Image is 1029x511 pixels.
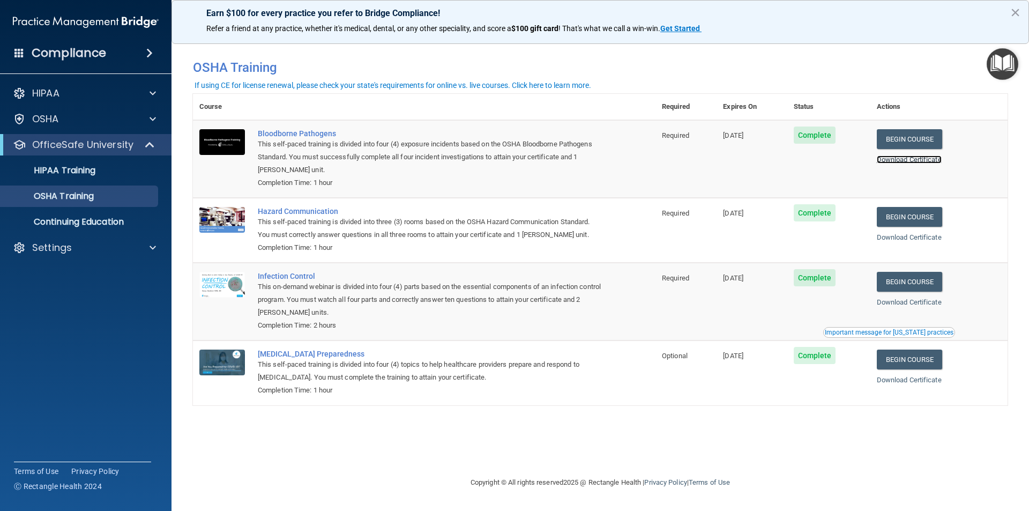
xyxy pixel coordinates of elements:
[32,241,72,254] p: Settings
[32,46,106,61] h4: Compliance
[825,329,953,336] div: Important message for [US_STATE] practices
[794,204,836,221] span: Complete
[662,131,689,139] span: Required
[195,82,591,89] div: If using CE for license renewal, please check your state's requirements for online vs. live cours...
[877,272,942,292] a: Begin Course
[258,272,602,280] a: Infection Control
[71,466,120,477] a: Privacy Policy
[258,176,602,189] div: Completion Time: 1 hour
[258,241,602,254] div: Completion Time: 1 hour
[644,478,687,486] a: Privacy Policy
[193,60,1008,75] h4: OSHA Training
[13,241,156,254] a: Settings
[723,352,743,360] span: [DATE]
[662,209,689,217] span: Required
[877,233,942,241] a: Download Certificate
[723,131,743,139] span: [DATE]
[258,207,602,216] a: Hazard Communication
[723,274,743,282] span: [DATE]
[511,24,558,33] strong: $100 gift card
[660,24,702,33] a: Get Started
[794,269,836,286] span: Complete
[405,465,796,500] div: Copyright © All rights reserved 2025 @ Rectangle Health | |
[787,94,870,120] th: Status
[877,298,942,306] a: Download Certificate
[193,80,593,91] button: If using CE for license renewal, please check your state's requirements for online vs. live cours...
[258,384,602,397] div: Completion Time: 1 hour
[689,478,730,486] a: Terms of Use
[662,352,688,360] span: Optional
[206,24,511,33] span: Refer a friend at any practice, whether it's medical, dental, or any other speciality, and score a
[32,113,59,125] p: OSHA
[13,113,156,125] a: OSHA
[877,155,942,164] a: Download Certificate
[723,209,743,217] span: [DATE]
[794,127,836,144] span: Complete
[14,466,58,477] a: Terms of Use
[7,191,94,202] p: OSHA Training
[660,24,700,33] strong: Get Started
[987,48,1018,80] button: Open Resource Center
[844,435,1016,478] iframe: Drift Widget Chat Controller
[558,24,660,33] span: ! That's what we call a win-win.
[794,347,836,364] span: Complete
[258,138,602,176] div: This self-paced training is divided into four (4) exposure incidents based on the OSHA Bloodborne...
[258,280,602,319] div: This on-demand webinar is divided into four (4) parts based on the essential components of an inf...
[1010,4,1020,21] button: Close
[32,87,59,100] p: HIPAA
[870,94,1008,120] th: Actions
[258,358,602,384] div: This self-paced training is divided into four (4) topics to help healthcare providers prepare and...
[877,207,942,227] a: Begin Course
[877,129,942,149] a: Begin Course
[823,327,955,338] button: Read this if you are a dental practitioner in the state of CA
[7,165,95,176] p: HIPAA Training
[193,94,251,120] th: Course
[13,11,159,33] img: PMB logo
[258,129,602,138] a: Bloodborne Pathogens
[258,350,602,358] a: [MEDICAL_DATA] Preparedness
[14,481,102,492] span: Ⓒ Rectangle Health 2024
[32,138,133,151] p: OfficeSafe University
[717,94,787,120] th: Expires On
[13,87,156,100] a: HIPAA
[655,94,717,120] th: Required
[877,350,942,369] a: Begin Course
[258,319,602,332] div: Completion Time: 2 hours
[662,274,689,282] span: Required
[877,376,942,384] a: Download Certificate
[206,8,994,18] p: Earn $100 for every practice you refer to Bridge Compliance!
[258,216,602,241] div: This self-paced training is divided into three (3) rooms based on the OSHA Hazard Communication S...
[7,217,153,227] p: Continuing Education
[13,138,155,151] a: OfficeSafe University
